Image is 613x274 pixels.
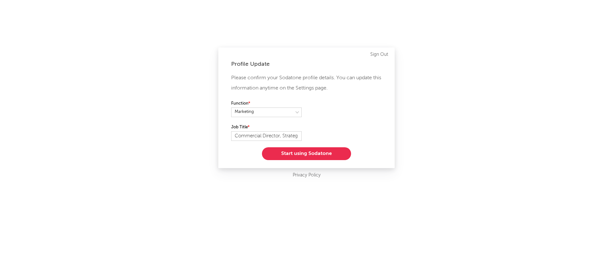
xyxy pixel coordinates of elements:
[231,60,382,68] div: Profile Update
[231,100,302,107] label: Function
[231,124,302,131] label: Job Title
[262,147,351,160] button: Start using Sodatone
[370,51,388,58] a: Sign Out
[293,171,321,179] a: Privacy Policy
[231,73,382,93] p: Please confirm your Sodatone profile details. You can update this information anytime on the Sett...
